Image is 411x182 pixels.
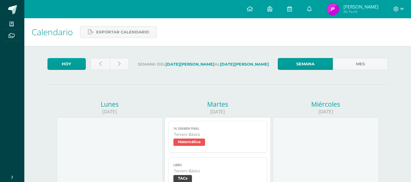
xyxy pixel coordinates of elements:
label: Semana del al [134,58,273,70]
a: Mes [333,58,388,70]
span: 14. Examen final [173,127,262,131]
div: Miércoles [273,100,379,108]
a: Hoy [47,58,86,70]
span: Calendario [32,26,73,38]
span: Matemática [173,139,205,146]
span: Exportar calendario [96,26,149,38]
a: Semana [278,58,333,70]
span: Mi Perfil [343,9,378,14]
span: Tercero Básico [174,132,262,137]
span: [PERSON_NAME] [343,4,378,10]
strong: [DATE][PERSON_NAME] [220,62,269,67]
span: Tercero Básico [174,168,262,173]
div: [DATE] [165,108,271,115]
div: [DATE] [273,108,379,115]
a: Exportar calendario [80,26,157,38]
a: 14. Examen finalTercero BásicoMatemática [168,121,267,153]
img: 6df7283ad40b7d6c5741ae0c09523470.png [327,3,339,15]
span: libro [173,163,262,167]
strong: [DATE][PERSON_NAME] [165,62,214,67]
div: [DATE] [57,108,163,115]
div: Lunes [57,100,163,108]
div: Martes [165,100,271,108]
